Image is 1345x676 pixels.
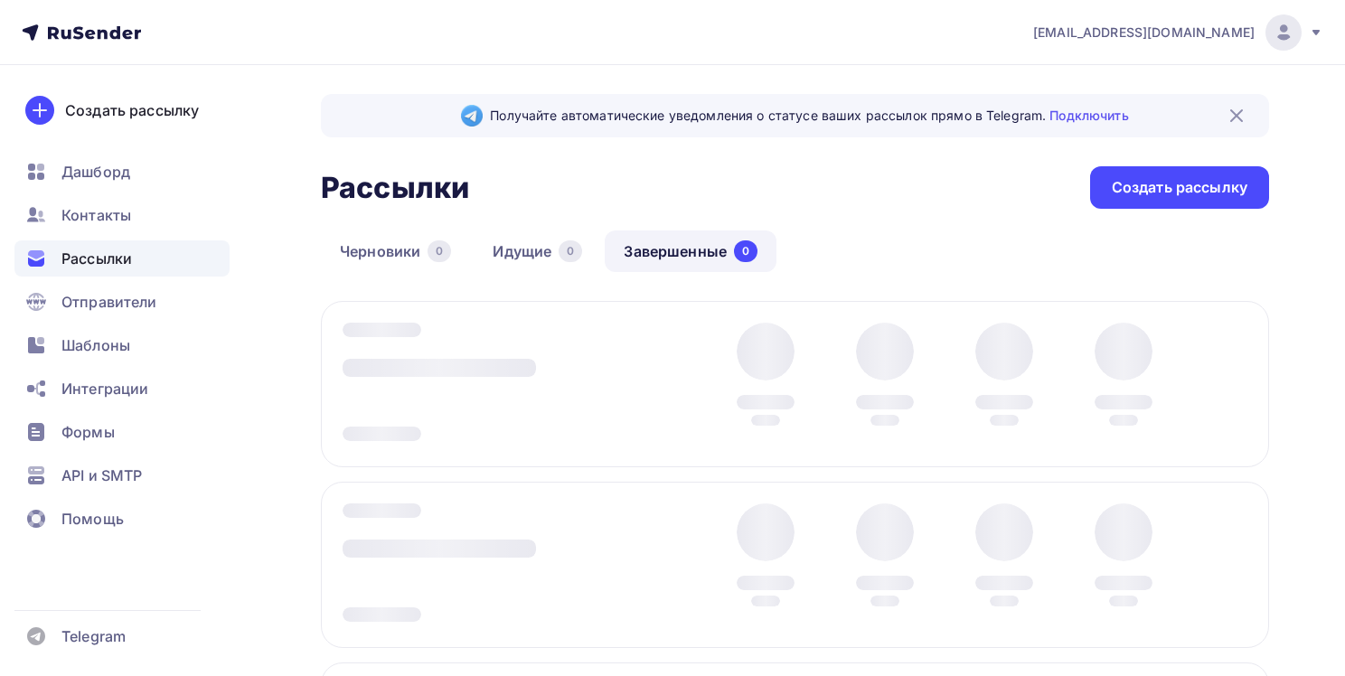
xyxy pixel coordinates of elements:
[490,107,1128,125] span: Получайте автоматические уведомления о статусе ваших рассылок прямо в Telegram.
[1033,23,1255,42] span: [EMAIL_ADDRESS][DOMAIN_NAME]
[65,99,199,121] div: Создать рассылку
[61,421,115,443] span: Формы
[14,197,230,233] a: Контакты
[14,154,230,190] a: Дашборд
[61,161,130,183] span: Дашборд
[559,240,582,262] div: 0
[61,204,131,226] span: Контакты
[61,465,142,486] span: API и SMTP
[61,248,132,269] span: Рассылки
[1049,108,1128,123] a: Подключить
[61,334,130,356] span: Шаблоны
[61,291,157,313] span: Отправители
[14,414,230,450] a: Формы
[61,625,126,647] span: Telegram
[14,327,230,363] a: Шаблоны
[461,105,483,127] img: Telegram
[605,230,776,272] a: Завершенные0
[734,240,757,262] div: 0
[474,230,601,272] a: Идущие0
[14,240,230,277] a: Рассылки
[1033,14,1323,51] a: [EMAIL_ADDRESS][DOMAIN_NAME]
[321,230,470,272] a: Черновики0
[428,240,451,262] div: 0
[1112,177,1247,198] div: Создать рассылку
[321,170,469,206] h2: Рассылки
[61,378,148,399] span: Интеграции
[61,508,124,530] span: Помощь
[14,284,230,320] a: Отправители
